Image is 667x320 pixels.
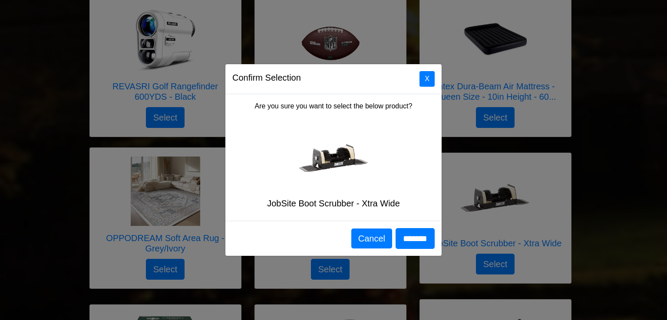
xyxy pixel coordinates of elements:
img: JobSite Boot Scrubber - Xtra Wide [299,122,368,191]
h5: JobSite Boot Scrubber - Xtra Wide [232,198,435,209]
div: Are you sure you want to select the below product? [225,94,442,221]
button: Close [419,71,435,87]
button: Cancel [351,229,392,248]
h5: Confirm Selection [232,71,301,84]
